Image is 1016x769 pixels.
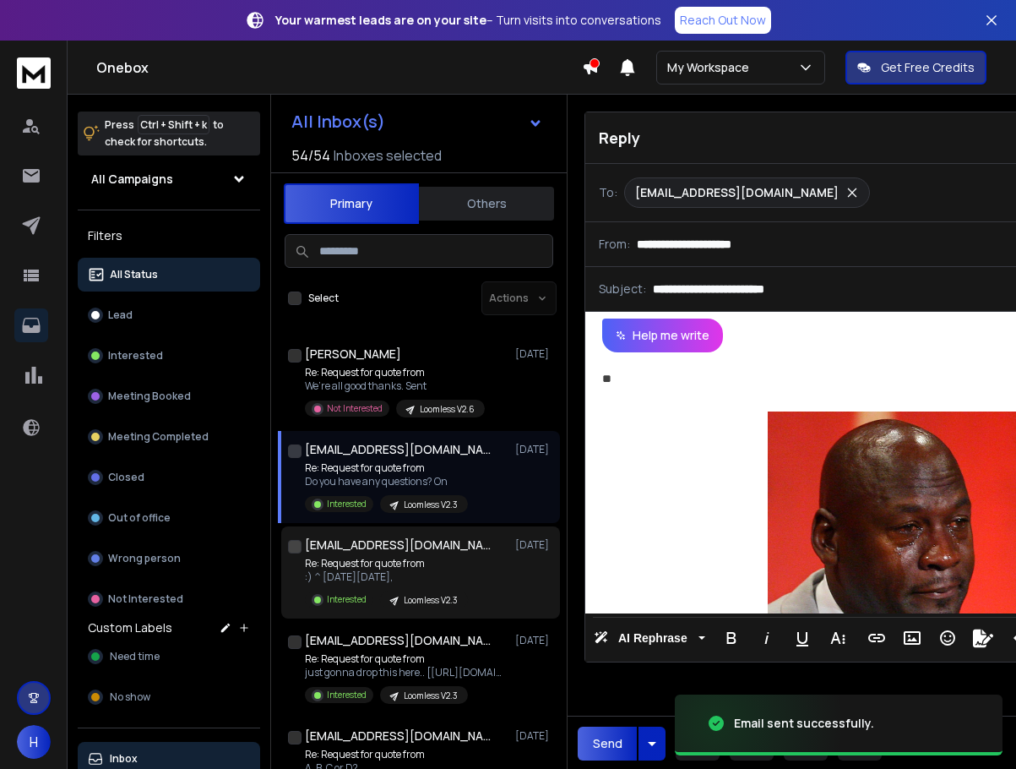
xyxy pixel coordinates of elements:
[404,499,458,511] p: Loomless V2.3
[599,281,646,297] p: Subject:
[599,184,617,201] p: To:
[515,443,553,456] p: [DATE]
[108,552,181,565] p: Wrong person
[599,126,640,150] p: Reply
[404,690,458,702] p: Loomless V2.3
[96,57,582,78] h1: Onebox
[635,184,839,201] p: [EMAIL_ADDRESS][DOMAIN_NAME]
[275,12,486,28] strong: Your warmest leads are on your site
[715,621,747,655] button: Bold (Ctrl+B)
[515,634,553,647] p: [DATE]
[78,542,260,575] button: Wrong person
[305,366,485,379] p: Re: Request for quote from
[305,728,491,744] h1: [EMAIL_ADDRESS][DOMAIN_NAME]
[404,594,458,607] p: Loomless V2.3
[78,680,260,714] button: No show
[305,666,508,679] p: just gonna drop this here.. [[URL][DOMAIN_NAME]] On
[78,298,260,332] button: Lead
[278,105,557,139] button: All Inbox(s)
[78,258,260,292] button: All Status
[78,420,260,454] button: Meeting Completed
[108,471,144,484] p: Closed
[515,347,553,361] p: [DATE]
[110,268,158,281] p: All Status
[138,115,209,134] span: Ctrl + Shift + k
[305,652,508,666] p: Re: Request for quote from
[305,441,491,458] h1: [EMAIL_ADDRESS][DOMAIN_NAME]
[291,145,330,166] span: 54 / 54
[305,379,485,393] p: We’re all good thanks. Sent
[967,621,999,655] button: Signature
[845,51,986,85] button: Get Free Credits
[110,752,138,766] p: Inbox
[108,430,209,444] p: Meeting Completed
[578,727,637,761] button: Send
[419,185,554,222] button: Others
[78,640,260,674] button: Need time
[602,319,723,352] button: Help me write
[615,631,691,646] span: AI Rephrase
[108,349,163,363] p: Interested
[108,390,191,403] p: Meeting Booked
[78,162,260,196] button: All Campaigns
[334,145,442,166] h3: Inboxes selected
[78,501,260,535] button: Out of office
[327,402,383,415] p: Not Interested
[17,725,51,759] button: H
[599,236,630,253] p: From:
[78,582,260,616] button: Not Interested
[515,538,553,552] p: [DATE]
[305,748,468,761] p: Re: Request for quote from
[78,224,260,248] h3: Filters
[786,621,818,655] button: Underline (Ctrl+U)
[88,619,172,636] h3: Custom Labels
[291,113,385,130] h1: All Inbox(s)
[305,346,401,363] h1: [PERSON_NAME]
[78,379,260,413] button: Meeting Booked
[590,621,709,655] button: AI Rephrase
[105,117,224,150] p: Press to check for shortcuts.
[305,632,491,649] h1: [EMAIL_ADDRESS][DOMAIN_NAME]
[110,650,160,663] span: Need time
[305,557,468,570] p: Re: Request for quote from
[327,593,367,606] p: Interested
[305,475,468,488] p: Do you have any questions? On
[327,689,367,701] p: Interested
[675,7,771,34] a: Reach Out Now
[881,59,975,76] p: Get Free Credits
[108,308,133,322] p: Lead
[305,461,468,475] p: Re: Request for quote from
[305,570,468,584] p: :) ^ [DATE][DATE],
[110,690,150,704] span: No show
[734,715,874,732] div: Email sent successfully.
[667,59,756,76] p: My Workspace
[78,339,260,373] button: Interested
[108,511,171,525] p: Out of office
[275,12,661,29] p: – Turn visits into conversations
[680,12,766,29] p: Reach Out Now
[91,171,173,188] h1: All Campaigns
[751,621,783,655] button: Italic (Ctrl+I)
[17,57,51,89] img: logo
[308,292,339,305] label: Select
[932,621,964,655] button: Emoticons
[108,592,183,606] p: Not Interested
[515,729,553,743] p: [DATE]
[284,183,419,224] button: Primary
[305,537,491,554] h1: [EMAIL_ADDRESS][DOMAIN_NAME]
[420,403,475,416] p: Loomless V2.6
[327,498,367,510] p: Interested
[78,461,260,494] button: Closed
